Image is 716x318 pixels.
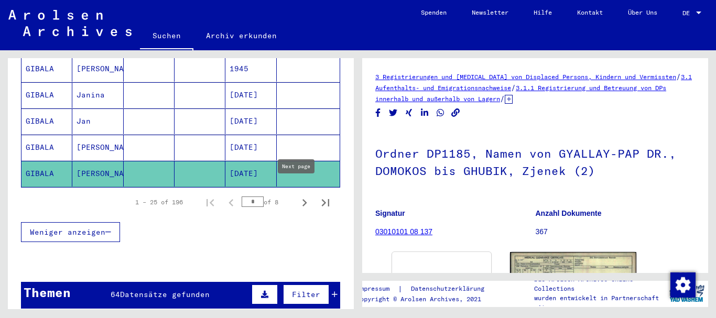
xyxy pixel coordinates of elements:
div: of 8 [242,197,294,207]
button: Previous page [221,192,242,213]
mat-cell: GIBALA [21,108,72,134]
button: Share on LinkedIn [419,106,430,119]
img: Zustimmung ändern [670,272,696,298]
mat-cell: [PERSON_NAME] [72,161,123,187]
mat-cell: [DATE] [225,82,276,108]
span: Datensätze gefunden [120,290,210,299]
mat-cell: [DATE] [225,108,276,134]
button: First page [200,192,221,213]
p: wurden entwickelt in Partnerschaft mit [534,293,665,312]
mat-cell: [DATE] [225,135,276,160]
span: Filter [292,290,320,299]
mat-cell: Janina [72,82,123,108]
mat-cell: GIBALA [21,56,72,82]
mat-cell: Jan [72,108,123,134]
a: Archiv erkunden [193,23,289,48]
button: Last page [315,192,336,213]
a: 03010101 08 137 [375,227,432,236]
h1: Ordner DP1185, Namen von GYALLAY-PAP DR., DOMOKOS bis GHUBIK, Zjenek (2) [375,129,695,193]
mat-cell: 1945 [225,56,276,82]
mat-cell: [PERSON_NAME] [72,135,123,160]
img: Arolsen_neg.svg [8,10,132,36]
b: Signatur [375,209,405,217]
img: yv_logo.png [667,280,707,306]
button: Share on WhatsApp [435,106,446,119]
button: Copy link [450,106,461,119]
div: 1 – 25 of 196 [135,198,183,207]
button: Next page [294,192,315,213]
a: Suchen [140,23,193,50]
span: DE [682,9,694,17]
p: Copyright © Arolsen Archives, 2021 [356,294,497,304]
span: / [500,94,505,103]
span: 64 [111,290,120,299]
button: Share on Xing [404,106,415,119]
div: Themen [24,283,71,302]
p: 367 [536,226,696,237]
a: Impressum [356,283,398,294]
mat-cell: [DATE] [225,161,276,187]
b: Anzahl Dokumente [536,209,602,217]
button: Share on Twitter [388,106,399,119]
span: Weniger anzeigen [30,227,105,237]
mat-cell: GIBALA [21,161,72,187]
span: / [676,72,681,81]
a: Datenschutzerklärung [403,283,497,294]
button: Filter [283,284,329,304]
p: Die Arolsen Archives Online-Collections [534,275,665,293]
button: Weniger anzeigen [21,222,120,242]
span: / [511,83,516,92]
mat-cell: GIBALA [21,82,72,108]
mat-cell: GIBALA [21,135,72,160]
a: 3.1.1 Registrierung und Betreuung von DPs innerhalb und außerhalb von Lagern [375,84,666,103]
div: | [356,283,497,294]
mat-cell: [PERSON_NAME] [72,56,123,82]
a: 3 Registrierungen und [MEDICAL_DATA] von Displaced Persons, Kindern und Vermissten [375,73,676,81]
button: Share on Facebook [373,106,384,119]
